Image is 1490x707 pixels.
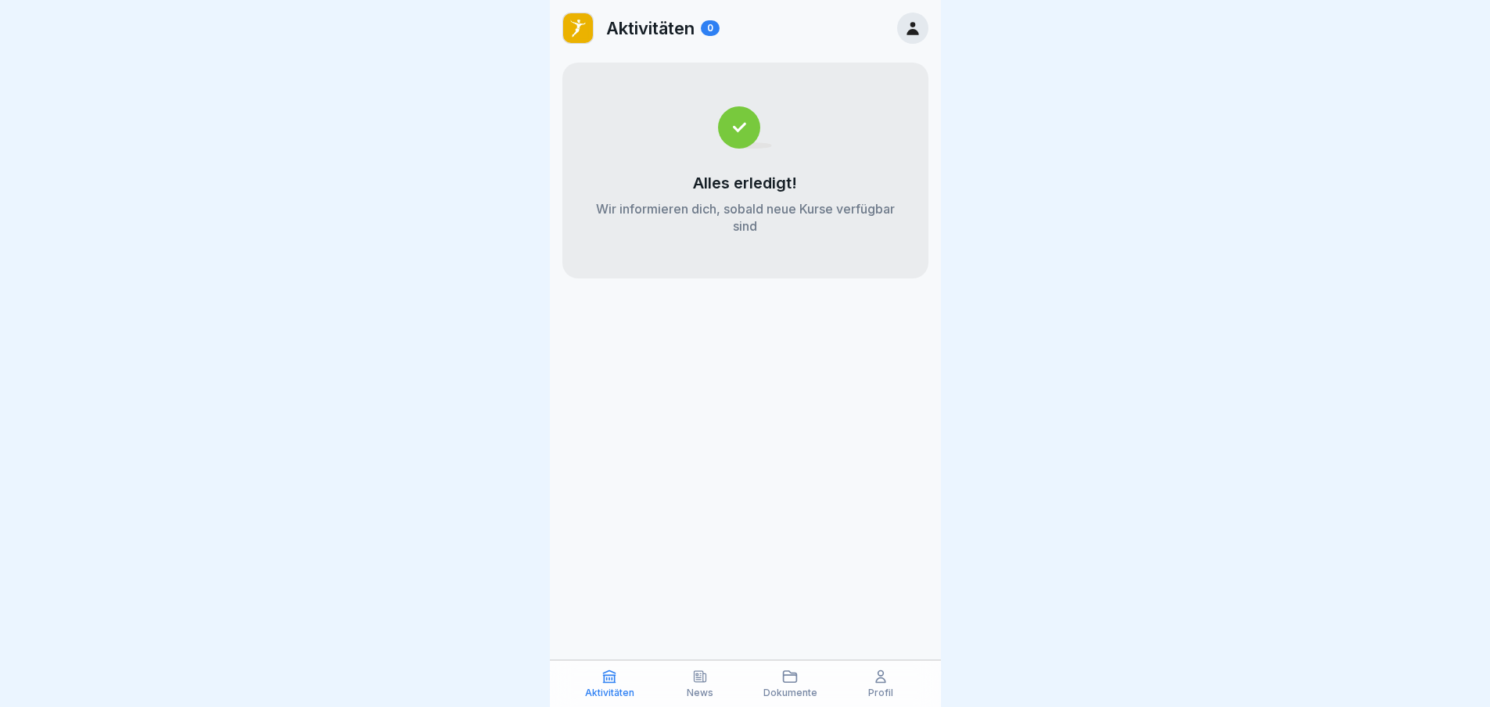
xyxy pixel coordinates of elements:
[868,687,893,698] p: Profil
[718,106,772,149] img: completed.svg
[563,13,593,43] img: oo2rwhh5g6mqyfqxhtbddxvd.png
[687,687,713,698] p: News
[606,18,695,38] p: Aktivitäten
[585,687,634,698] p: Aktivitäten
[594,200,897,235] p: Wir informieren dich, sobald neue Kurse verfügbar sind
[693,174,797,192] p: Alles erledigt!
[763,687,817,698] p: Dokumente
[701,20,720,36] div: 0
